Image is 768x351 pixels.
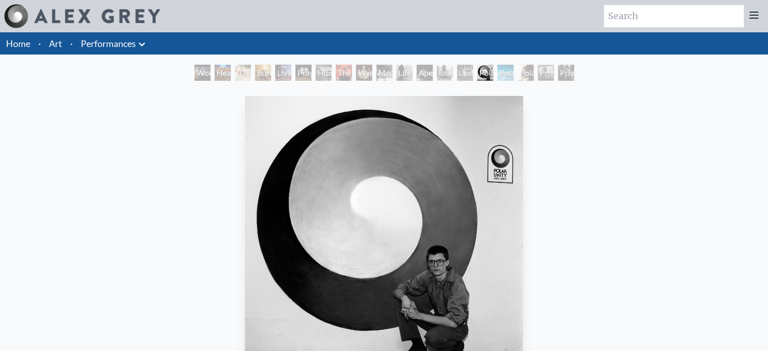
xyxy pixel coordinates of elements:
div: Apex [417,65,433,81]
a: Art [49,36,62,51]
div: Wasteland [356,65,372,81]
a: Performances [81,36,136,51]
div: [DEMOGRAPHIC_DATA] [235,65,251,81]
div: Human Race [316,65,332,81]
div: Polar Unity [477,65,493,81]
div: Brain Sack [437,65,453,81]
input: Search [604,5,744,27]
div: Heart Net [215,65,231,81]
li: · [66,32,77,55]
div: Prayer Wheel [295,65,312,81]
div: Leaflets [457,65,473,81]
div: Private Subway [558,65,574,81]
li: · [34,32,45,55]
div: Meditations on Mortality [376,65,392,81]
div: Life Energy [396,65,413,81]
div: World Spirit [194,65,211,81]
div: Burnt Offering [255,65,271,81]
div: Polarity Works [518,65,534,81]
a: Home [6,38,30,49]
div: The Beast [336,65,352,81]
div: Polar Wandering [497,65,514,81]
div: Private Billboard [538,65,554,81]
div: Living Cross [275,65,291,81]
